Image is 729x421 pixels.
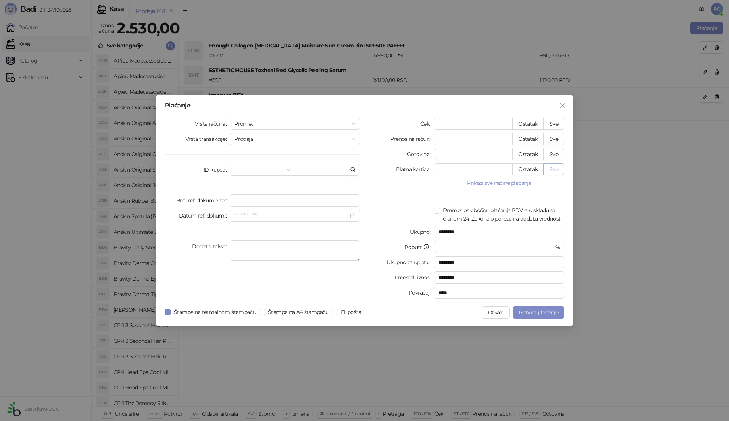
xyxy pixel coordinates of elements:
div: Plaćanje [165,102,564,109]
span: El. pošta [338,308,364,316]
button: Ostatak [512,163,544,175]
label: Datum ref. dokum. [179,210,230,222]
label: Broj ref. dokumenta [176,194,230,207]
span: Promet [234,118,355,129]
input: Datum ref. dokum. [234,211,349,220]
button: Sve [543,163,564,175]
label: Vrsta transakcije [185,133,230,145]
label: Platna kartica [396,163,434,175]
textarea: Dodatni tekst [230,240,360,261]
span: Prodaja [234,133,355,145]
label: Dodatni tekst [192,240,230,252]
label: Prenos na račun [390,133,434,145]
input: Popust [439,241,554,253]
label: Popust [404,241,434,253]
label: Povraćaj [409,287,434,299]
label: Ček [420,118,434,130]
button: Otkaži [482,306,510,319]
button: Potvrdi plaćanje [513,306,564,319]
button: Sve [543,148,564,160]
span: Potvrdi plaćanje [519,309,558,316]
span: Štampa na termalnom štampaču [171,308,259,316]
label: Vrsta računa [195,118,230,130]
button: Sve [543,118,564,130]
label: Ukupno za uplatu [387,256,434,268]
button: Sve [543,133,564,145]
button: Prikaži sve načine plaćanja [434,178,564,188]
span: Promet oslobođen plaćanja PDV-a u skladu sa članom 24. Zakona o porezu na dodatu vrednost [440,206,564,223]
button: Ostatak [512,133,544,145]
button: Ostatak [512,148,544,160]
label: Preostali iznos [394,271,434,284]
span: close [560,102,566,109]
span: Zatvori [557,102,569,109]
span: Štampa na A4 štampaču [265,308,332,316]
label: ID kupca [204,164,230,176]
label: Gotovina [407,148,434,160]
label: Ukupno [410,226,434,238]
input: Broj ref. dokumenta [230,194,360,207]
button: Close [557,99,569,112]
button: Ostatak [512,118,544,130]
